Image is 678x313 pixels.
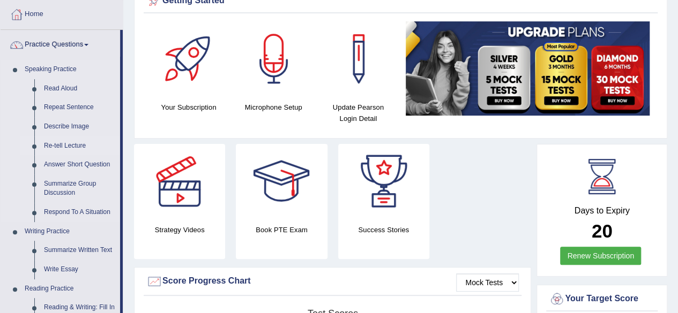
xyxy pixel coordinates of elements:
b: 20 [592,220,613,241]
a: Renew Subscription [560,247,641,265]
a: Answer Short Question [39,155,120,174]
div: Score Progress Chart [146,273,519,289]
a: Practice Questions [1,30,120,57]
a: Repeat Sentence [39,98,120,117]
a: Summarize Written Text [39,241,120,260]
a: Summarize Group Discussion [39,174,120,203]
a: Re-tell Lecture [39,136,120,156]
a: Reading Practice [20,279,120,299]
a: Read Aloud [39,79,120,98]
a: Write Essay [39,260,120,279]
h4: Book PTE Exam [236,224,327,235]
a: Speaking Practice [20,60,120,79]
a: Writing Practice [20,222,120,241]
h4: Microphone Setup [236,102,310,113]
h4: Strategy Videos [134,224,225,235]
h4: Your Subscription [152,102,226,113]
h4: Success Stories [338,224,429,235]
img: small5.jpg [406,21,650,116]
a: Describe Image [39,117,120,136]
h4: Days to Expiry [549,206,655,216]
div: Your Target Score [549,291,655,307]
h4: Update Pearson Login Detail [321,102,395,124]
a: Respond To A Situation [39,203,120,222]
